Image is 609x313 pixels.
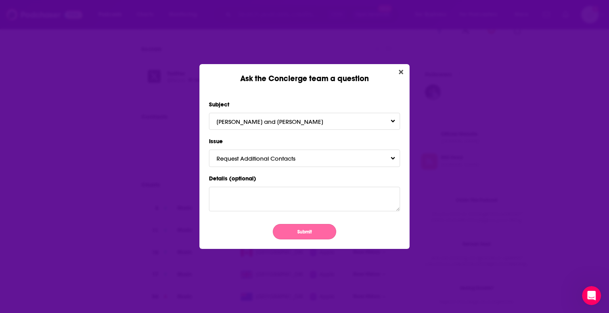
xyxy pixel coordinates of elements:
button: Expand window [124,3,139,18]
span: Request Additional Contacts [216,155,311,162]
span: [PERSON_NAME] and [PERSON_NAME] [216,118,339,125]
iframe: Intercom live chat [582,286,601,305]
button: go back [5,3,20,18]
div: Close [139,3,153,17]
label: Issue [209,136,400,146]
button: Close [396,67,406,77]
div: Ask the Concierge team a question [199,64,410,83]
button: Request Additional ContactsToggle Pronoun Dropdown [209,150,400,167]
label: Details (optional) [209,173,400,184]
label: Subject [209,99,400,110]
button: Submit [273,224,336,239]
button: [PERSON_NAME] and [PERSON_NAME]Toggle Pronoun Dropdown [209,113,400,130]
